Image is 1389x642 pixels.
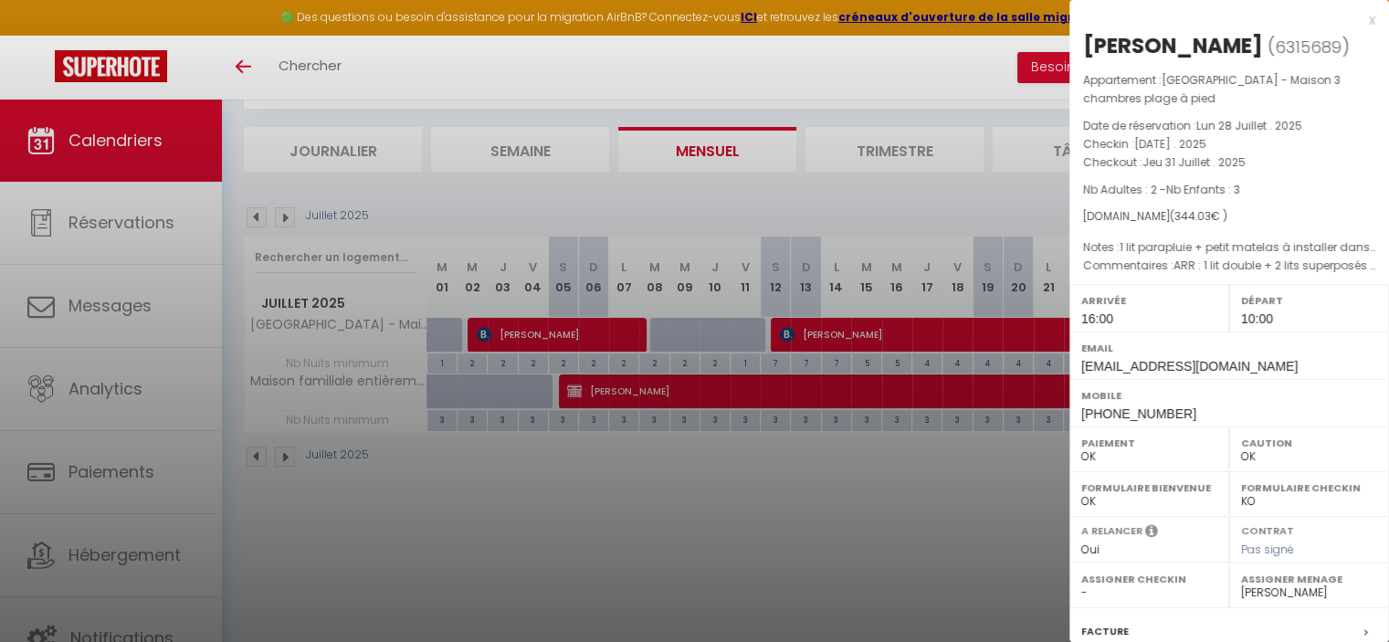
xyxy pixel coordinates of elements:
[15,7,69,62] button: Ouvrir le widget de chat LiveChat
[1311,560,1375,628] iframe: Chat
[1081,339,1377,357] label: Email
[1241,570,1377,588] label: Assigner Menage
[1166,182,1240,197] span: Nb Enfants : 3
[1196,118,1302,133] span: Lun 28 Juillet . 2025
[1081,359,1298,374] span: [EMAIL_ADDRESS][DOMAIN_NAME]
[1083,182,1240,197] span: Nb Adultes : 2 -
[1083,208,1375,226] div: [DOMAIN_NAME]
[1268,34,1350,59] span: ( )
[1241,311,1273,326] span: 10:00
[1083,238,1375,257] p: Notes :
[1241,479,1377,497] label: Formulaire Checkin
[1083,135,1375,153] p: Checkin :
[1145,523,1158,543] i: Sélectionner OUI si vous souhaiter envoyer les séquences de messages post-checkout
[1081,570,1217,588] label: Assigner Checkin
[1081,386,1377,405] label: Mobile
[1142,154,1246,170] span: Jeu 31 Juillet . 2025
[1241,542,1294,557] span: Pas signé
[1081,523,1142,539] label: A relancer
[1081,311,1113,326] span: 16:00
[1174,208,1211,224] span: 344.03
[1081,291,1217,310] label: Arrivée
[1083,31,1263,60] div: [PERSON_NAME]
[1170,208,1227,224] span: ( € )
[1081,479,1217,497] label: Formulaire Bienvenue
[1083,71,1375,108] p: Appartement :
[1134,136,1206,152] span: [DATE] . 2025
[1083,72,1341,106] span: [GEOGRAPHIC_DATA] - Maison 3 chambres plage à pied
[1069,9,1375,31] div: x
[1081,622,1129,641] label: Facture
[1083,153,1375,172] p: Checkout :
[1083,257,1375,275] p: Commentaires :
[1241,434,1377,452] label: Caution
[1241,291,1377,310] label: Départ
[1241,523,1294,535] label: Contrat
[1081,434,1217,452] label: Paiement
[1275,36,1342,58] span: 6315689
[1081,406,1196,421] span: [PHONE_NUMBER]
[1083,117,1375,135] p: Date de réservation :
